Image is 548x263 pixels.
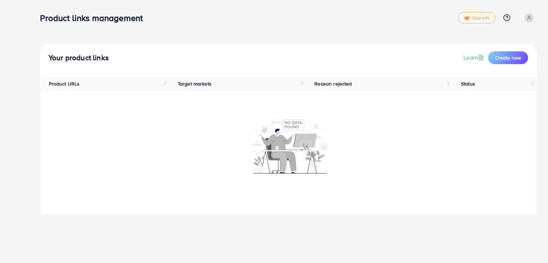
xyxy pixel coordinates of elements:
img: No account [249,118,327,174]
h4: Your product links [49,53,109,62]
span: Product URLs [49,80,80,87]
span: Status [461,80,475,87]
h3: Product links management [40,13,148,23]
span: Reason rejected [314,80,352,87]
span: Upgrade [464,15,489,21]
span: Target markets [178,80,212,87]
span: Create new [495,54,521,61]
button: Create new [488,51,528,64]
a: tickUpgrade [458,12,496,24]
a: Learn [463,53,485,62]
img: tick [464,16,470,21]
